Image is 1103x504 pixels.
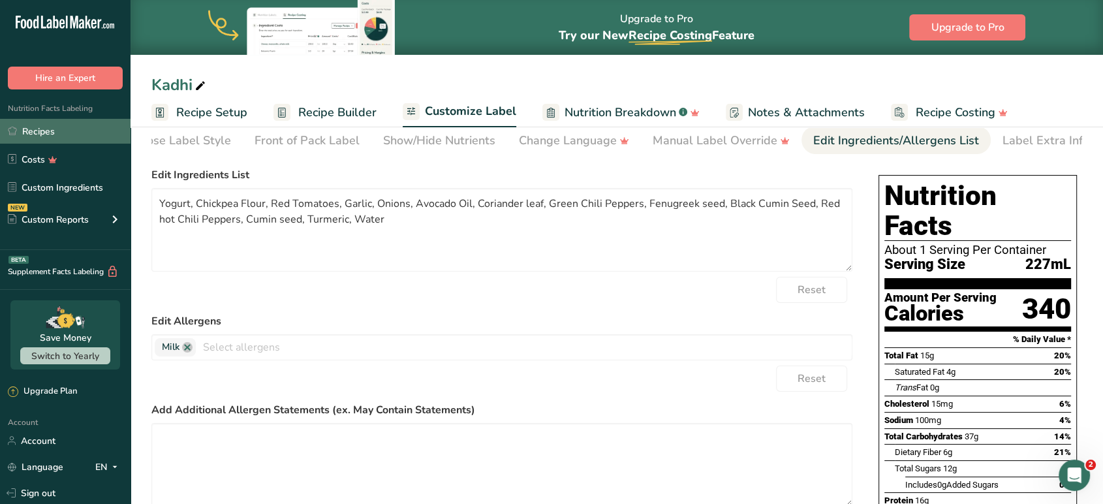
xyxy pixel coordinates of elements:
[8,385,77,398] div: Upgrade Plan
[884,181,1071,241] h1: Nutrition Facts
[629,27,712,43] span: Recipe Costing
[383,132,495,150] div: Show/Hide Nutrients
[1085,460,1096,470] span: 2
[559,1,754,55] div: Upgrade to Pro
[884,332,1071,347] section: % Daily Value *
[884,292,997,304] div: Amount Per Serving
[884,244,1071,257] div: About 1 Serving Per Container
[403,97,516,128] a: Customize Label
[1022,292,1071,326] div: 340
[8,204,27,212] div: NEW
[895,383,928,392] span: Fat
[895,367,944,377] span: Saturated Fat
[196,337,852,357] input: Select allergens
[905,480,999,490] span: Includes Added Sugars
[931,20,1004,35] span: Upgrade to Pro
[884,351,918,360] span: Total Fat
[798,371,826,386] span: Reset
[162,340,179,354] span: Milk
[884,399,929,409] span: Cholesterol
[965,432,978,441] span: 37g
[884,432,963,441] span: Total Carbohydrates
[884,304,997,323] div: Calories
[937,480,946,490] span: 0g
[298,104,377,121] span: Recipe Builder
[895,447,941,457] span: Dietary Fiber
[20,347,110,364] button: Switch to Yearly
[1054,432,1071,441] span: 14%
[943,447,952,457] span: 6g
[813,132,979,150] div: Edit Ingredients/Allergens List
[895,464,941,473] span: Total Sugars
[1054,351,1071,360] span: 20%
[8,213,89,227] div: Custom Reports
[126,132,231,150] div: Choose Label Style
[1054,367,1071,377] span: 20%
[776,366,847,392] button: Reset
[1054,447,1071,457] span: 21%
[151,313,852,329] label: Edit Allergens
[565,104,676,121] span: Nutrition Breakdown
[776,277,847,303] button: Reset
[916,104,995,121] span: Recipe Costing
[909,14,1025,40] button: Upgrade to Pro
[8,456,63,479] a: Language
[1059,460,1090,491] iframe: Intercom live chat
[519,132,629,150] div: Change Language
[151,98,247,127] a: Recipe Setup
[95,459,123,475] div: EN
[748,104,865,121] span: Notes & Attachments
[151,402,852,418] label: Add Additional Allergen Statements (ex. May Contain Statements)
[255,132,360,150] div: Front of Pack Label
[31,350,99,362] span: Switch to Yearly
[542,98,700,127] a: Nutrition Breakdown
[895,383,916,392] i: Trans
[915,415,941,425] span: 100mg
[559,27,754,43] span: Try our New Feature
[726,98,865,127] a: Notes & Attachments
[920,351,934,360] span: 15g
[1059,415,1071,425] span: 4%
[891,98,1008,127] a: Recipe Costing
[943,464,957,473] span: 12g
[653,132,790,150] div: Manual Label Override
[1025,257,1071,273] span: 227mL
[931,399,953,409] span: 15mg
[930,383,939,392] span: 0g
[8,67,123,89] button: Hire an Expert
[798,282,826,298] span: Reset
[151,167,852,183] label: Edit Ingredients List
[884,257,965,273] span: Serving Size
[8,256,29,264] div: BETA
[273,98,377,127] a: Recipe Builder
[946,367,955,377] span: 4g
[884,415,913,425] span: Sodium
[176,104,247,121] span: Recipe Setup
[40,331,91,345] div: Save Money
[1059,399,1071,409] span: 6%
[1002,132,1089,150] div: Label Extra Info
[425,102,516,120] span: Customize Label
[151,73,208,97] div: Kadhi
